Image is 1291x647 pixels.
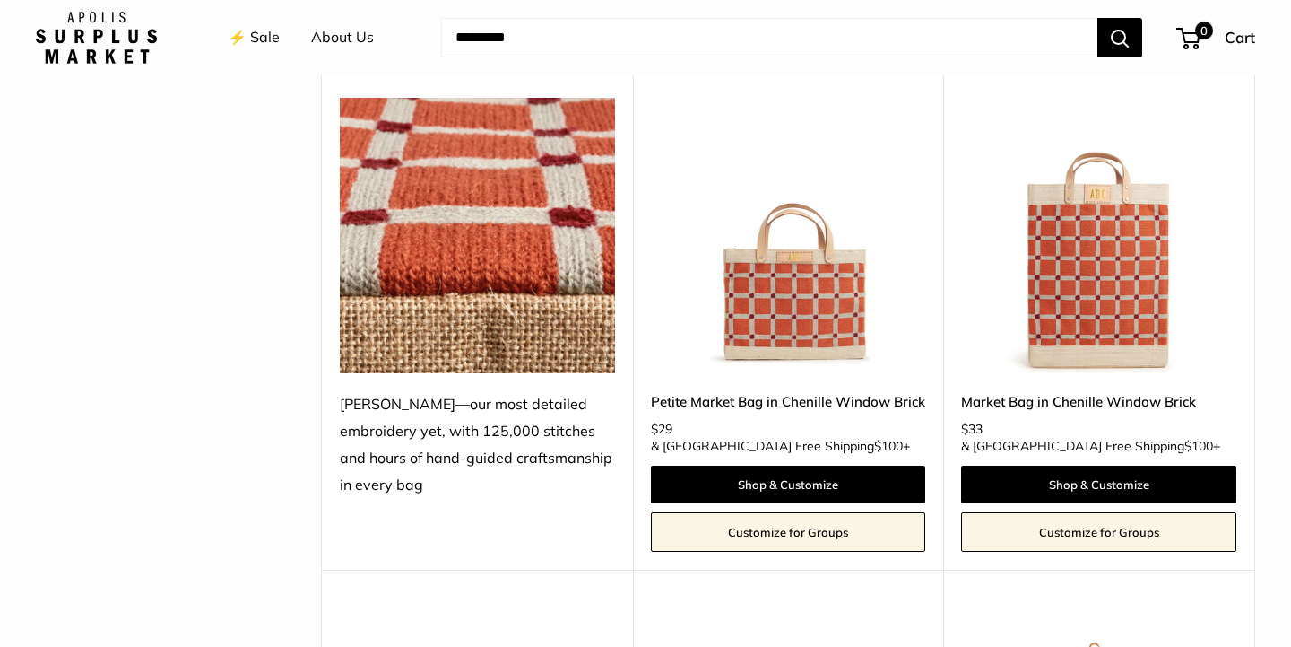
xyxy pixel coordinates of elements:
a: 0 Cart [1178,23,1255,52]
a: Market Bag in Chenille Window BrickMarket Bag in Chenille Window Brick [961,98,1236,373]
a: Customize for Groups [651,512,926,552]
img: Chenille—our most detailed embroidery yet, with 125,000 stitches and hours of hand-guided craftsm... [340,98,615,373]
span: & [GEOGRAPHIC_DATA] Free Shipping + [651,440,910,452]
a: Market Bag in Chenille Window Brick [961,391,1236,412]
img: Market Bag in Chenille Window Brick [961,98,1236,373]
div: [PERSON_NAME]—our most detailed embroidery yet, with 125,000 stitches and hours of hand-guided cr... [340,391,615,499]
a: ⚡️ Sale [229,24,280,51]
a: Petite Market Bag in Chenille Window Brick [651,391,926,412]
img: Apolis: Surplus Market [36,12,157,64]
span: $100 [1184,438,1213,454]
a: Shop & Customize [651,466,926,503]
img: Petite Market Bag in Chenille Window Brick [651,98,926,373]
a: Petite Market Bag in Chenille Window BrickPetite Market Bag in Chenille Window Brick [651,98,926,373]
span: Cart [1225,28,1255,47]
input: Search... [441,18,1097,57]
span: 0 [1195,22,1213,39]
a: Shop & Customize [961,466,1236,503]
span: $100 [874,438,903,454]
a: Customize for Groups [961,512,1236,552]
span: $33 [961,421,983,437]
button: Search [1097,18,1142,57]
span: $29 [651,421,672,437]
a: About Us [311,24,374,51]
span: & [GEOGRAPHIC_DATA] Free Shipping + [961,440,1220,452]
